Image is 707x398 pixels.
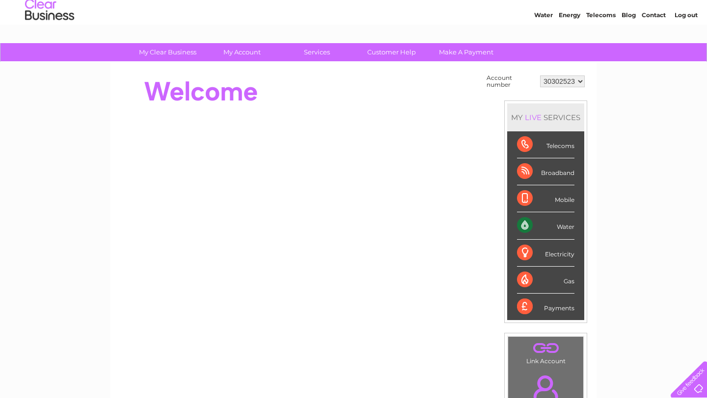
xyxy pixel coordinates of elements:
a: My Account [202,43,283,61]
td: Account number [484,72,538,91]
a: 0333 014 3131 [522,5,590,17]
a: Blog [622,42,636,49]
div: Payments [517,294,574,320]
div: Mobile [517,185,574,212]
div: Water [517,212,574,239]
img: logo.png [25,25,75,55]
div: Electricity [517,240,574,267]
a: My Clear Business [127,43,208,61]
div: MY SERVICES [507,103,584,131]
div: LIVE [523,113,544,122]
a: Customer Help [351,43,432,61]
a: Contact [642,42,666,49]
a: Log out [675,42,698,49]
div: Clear Business is a trading name of Verastar Limited (registered in [GEOGRAPHIC_DATA] No. 3667643... [122,5,586,48]
a: Water [534,42,553,49]
div: Telecoms [517,131,574,158]
div: Gas [517,267,574,294]
a: Make A Payment [426,43,507,61]
td: Link Account [508,336,584,367]
div: Broadband [517,158,574,185]
a: . [511,339,581,356]
a: Energy [559,42,580,49]
a: Telecoms [586,42,616,49]
a: Services [276,43,357,61]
